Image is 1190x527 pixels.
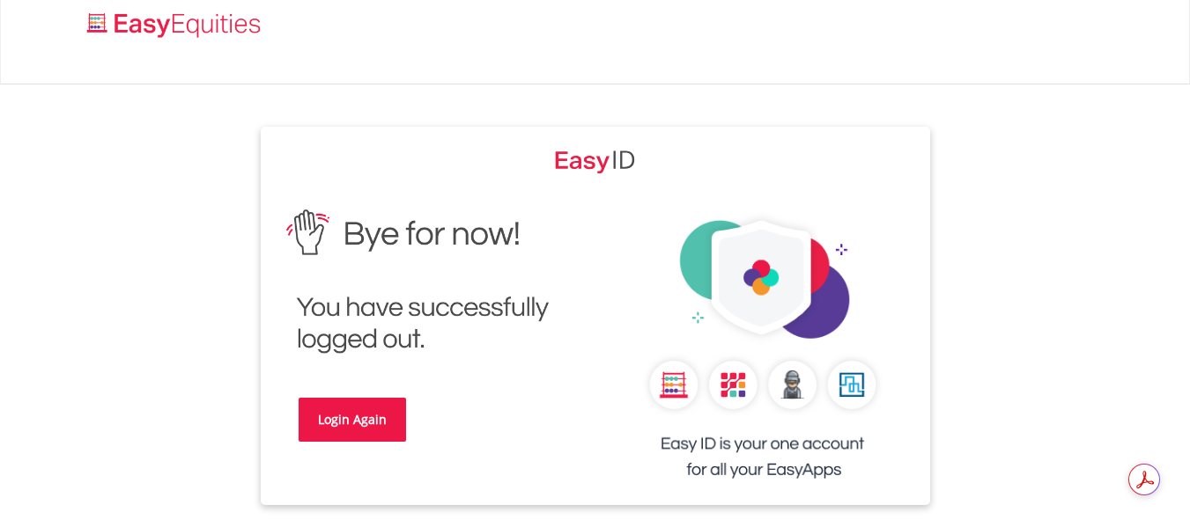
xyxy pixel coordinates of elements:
[299,398,406,442] a: Login Again
[609,197,917,505] img: EasyEquities
[274,197,582,367] img: EasyEquities
[555,144,636,174] img: EasyEquities
[80,4,268,40] a: Home page
[84,11,268,40] img: EasyEquities_Logo.png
